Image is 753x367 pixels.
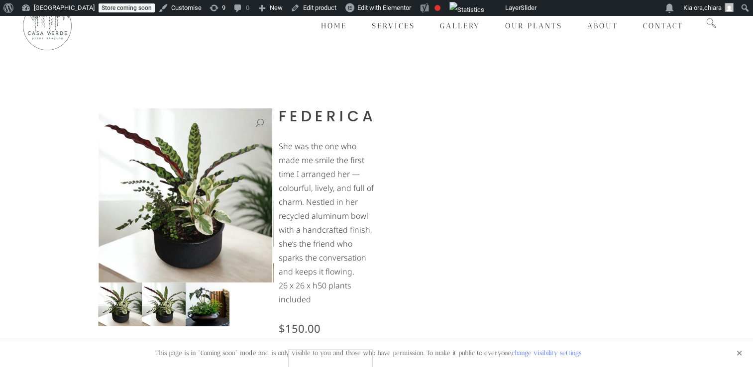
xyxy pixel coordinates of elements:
span: About [587,21,618,30]
span: Services [372,21,415,30]
span: Gallery [440,21,480,30]
h2: FEDERICA [279,103,377,129]
img: Views over 48 hours. Click for more Jetpack Stats. [449,2,484,18]
a: View full-screen image gallery [256,116,264,130]
span: Contact [643,21,683,30]
p: 26 x 26 x h50 plants included [279,278,377,306]
span: Our Plants [505,21,562,30]
span: Home [321,21,347,30]
span: chiara [704,4,722,11]
span: Edit with Elementor [357,4,411,11]
img: FEDERICA - Image 2 [272,108,447,282]
img: FEDERICA - Image 2 [142,282,186,326]
img: FEDERICA - Image 3 [186,282,229,326]
span: $ [279,321,285,336]
p: She was the one who made me smile the first time I arranged her — colourful, lively, and full of ... [279,139,377,278]
img: FEDERICA [98,282,142,326]
a: Store coming soon [99,3,155,12]
bdi: 150.00 [279,321,321,336]
div: Focus keyphrase not set [434,5,440,11]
